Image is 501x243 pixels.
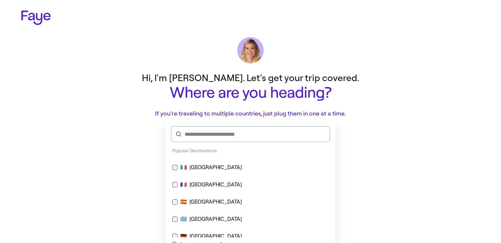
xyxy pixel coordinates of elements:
div: 🇮🇹 [172,164,329,171]
div: [GEOGRAPHIC_DATA] [190,215,242,223]
div: [GEOGRAPHIC_DATA] [190,164,242,171]
div: 🇩🇪 [172,232,329,240]
div: [GEOGRAPHIC_DATA] [190,232,242,240]
div: Popular Destinations [166,145,335,157]
p: If you’re traveling to multiple countries, just plug them in one at a time. [118,109,383,118]
p: Hi, I'm [PERSON_NAME]. Let's get your trip covered. [118,72,383,84]
div: [GEOGRAPHIC_DATA] [190,198,242,206]
div: 🇪🇸 [172,198,329,206]
h1: Where are you heading? [118,84,383,101]
div: 🇫🇷 [172,181,329,189]
div: [GEOGRAPHIC_DATA] [190,181,242,189]
div: 🇬🇷 [172,215,329,223]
